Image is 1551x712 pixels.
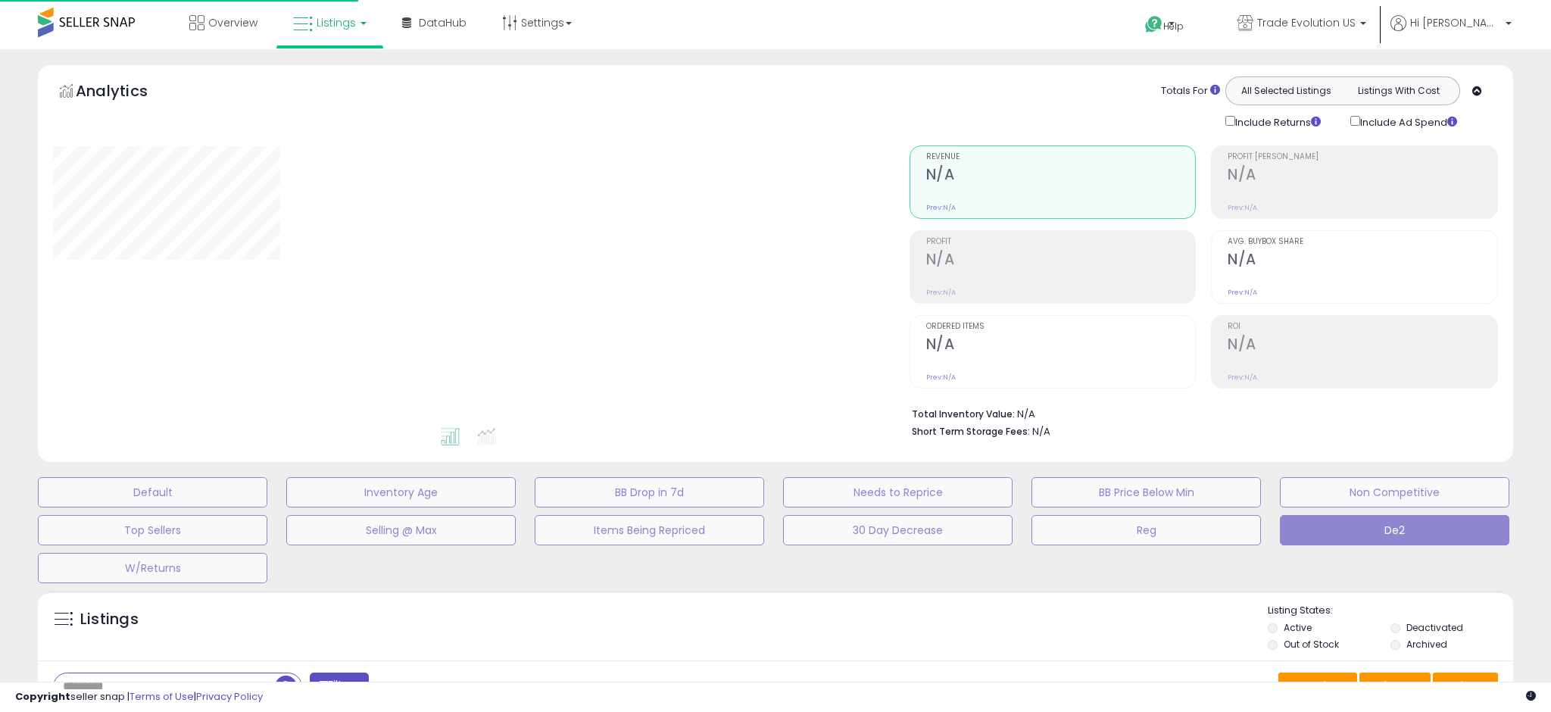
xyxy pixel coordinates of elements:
[1410,15,1501,30] span: Hi [PERSON_NAME]
[1390,15,1512,49] a: Hi [PERSON_NAME]
[912,425,1030,438] b: Short Term Storage Fees:
[926,153,1196,161] span: Revenue
[1280,477,1509,507] button: Non Competitive
[317,15,356,30] span: Listings
[1228,166,1497,186] h2: N/A
[1031,515,1261,545] button: Reg
[926,323,1196,331] span: Ordered Items
[1339,113,1481,130] div: Include Ad Spend
[208,15,257,30] span: Overview
[1163,20,1184,33] span: Help
[783,515,1013,545] button: 30 Day Decrease
[912,408,1015,420] b: Total Inventory Value:
[1228,203,1257,212] small: Prev: N/A
[1144,15,1163,34] i: Get Help
[1032,424,1050,439] span: N/A
[1228,336,1497,356] h2: N/A
[926,336,1196,356] h2: N/A
[15,690,263,704] div: seller snap | |
[1230,81,1343,101] button: All Selected Listings
[76,80,177,105] h5: Analytics
[1228,251,1497,271] h2: N/A
[926,251,1196,271] h2: N/A
[15,689,70,704] strong: Copyright
[1228,373,1257,382] small: Prev: N/A
[1214,113,1339,130] div: Include Returns
[286,477,516,507] button: Inventory Age
[1228,153,1497,161] span: Profit [PERSON_NAME]
[1280,515,1509,545] button: De2
[926,373,956,382] small: Prev: N/A
[535,477,764,507] button: BB Drop in 7d
[1228,238,1497,246] span: Avg. Buybox Share
[926,288,956,297] small: Prev: N/A
[419,15,467,30] span: DataHub
[783,477,1013,507] button: Needs to Reprice
[1257,15,1356,30] span: Trade Evolution US
[1133,4,1213,49] a: Help
[1228,288,1257,297] small: Prev: N/A
[1342,81,1455,101] button: Listings With Cost
[912,404,1487,422] li: N/A
[38,515,267,545] button: Top Sellers
[535,515,764,545] button: Items Being Repriced
[1161,84,1220,98] div: Totals For
[38,553,267,583] button: W/Returns
[926,238,1196,246] span: Profit
[1031,477,1261,507] button: BB Price Below Min
[1228,323,1497,331] span: ROI
[926,203,956,212] small: Prev: N/A
[286,515,516,545] button: Selling @ Max
[926,166,1196,186] h2: N/A
[38,477,267,507] button: Default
